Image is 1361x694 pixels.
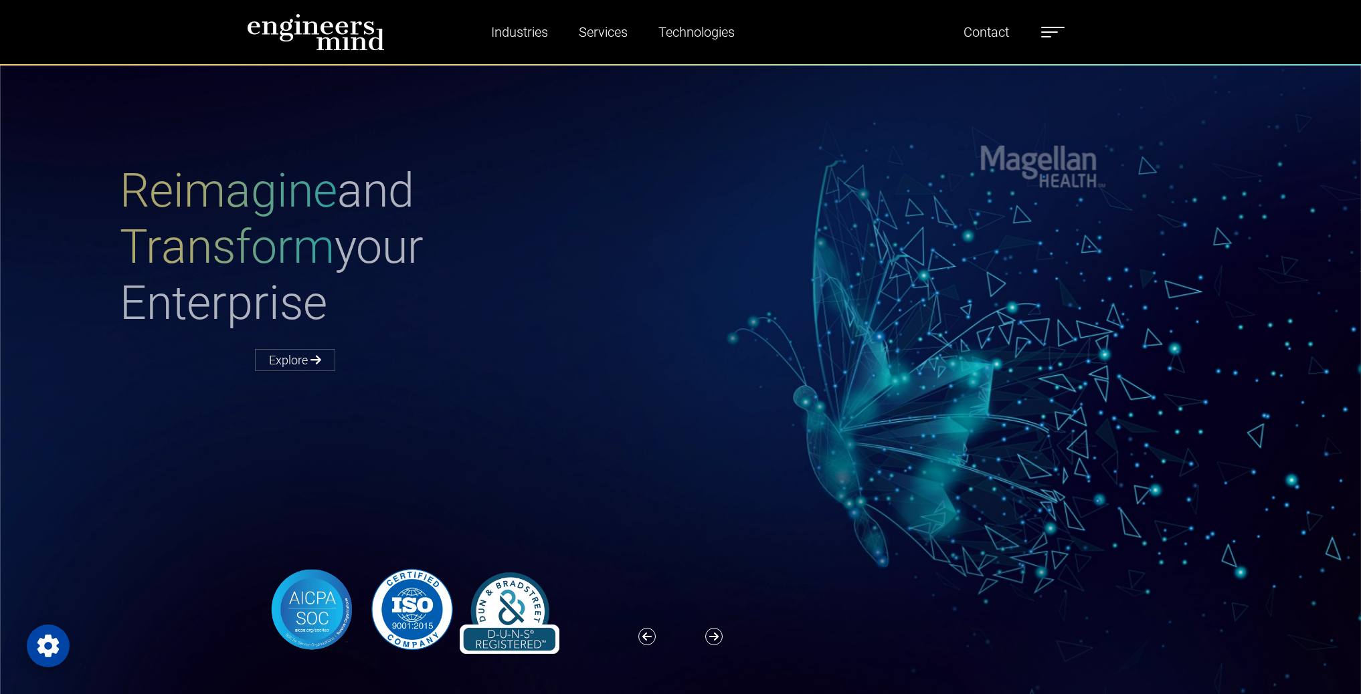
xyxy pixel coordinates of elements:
[653,17,740,47] a: Technologies
[486,17,553,47] a: Industries
[958,17,1014,47] a: Contact
[247,13,385,51] img: logo
[255,349,335,371] a: Explore
[255,163,472,218] span: Reimagine
[255,162,680,331] h1: and your Enterprise
[255,565,567,654] img: banner-logo
[255,219,470,274] span: Transform
[573,17,633,47] a: Services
